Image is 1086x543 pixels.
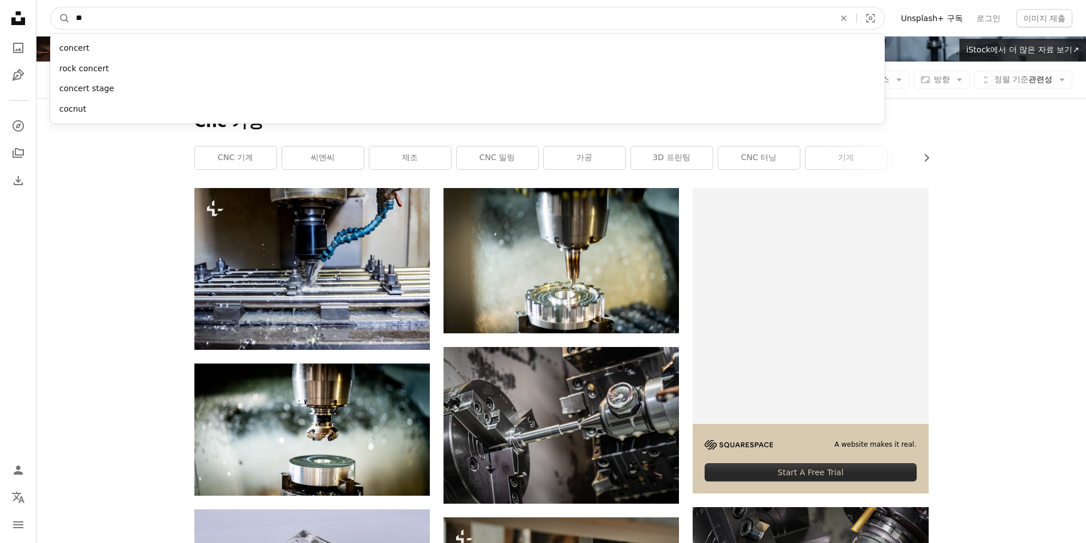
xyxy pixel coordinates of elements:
[7,36,30,59] a: 사진
[444,255,679,266] a: 금속 조각을 절단하는 기계
[194,188,430,350] img: CNC 밀링 머신은 파이프에 구멍을 뚫습니다.
[705,440,773,450] img: file-1705255347840-230a6ab5bca9image
[1016,9,1072,27] button: 이미지 제출
[970,9,1007,27] a: 로그인
[857,7,884,29] button: 시각적 검색
[444,420,679,430] a: 기계의 클로즈업
[806,146,887,169] a: 기계
[718,146,800,169] a: CNC 터닝
[544,146,625,169] a: 가공
[195,146,276,169] a: CNC 기계
[50,99,885,120] div: cocnut
[282,146,364,169] a: 씨엔씨
[7,169,30,192] a: 다운로드 내역
[457,146,538,169] a: CNC 밀링
[7,142,30,165] a: 컬렉션
[7,64,30,87] a: 일러스트
[194,424,430,435] a: 금속 조각을 절단하는 기계
[194,264,430,274] a: CNC 밀링 머신은 파이프에 구멍을 뚫습니다.
[916,146,929,169] button: 목록을 오른쪽으로 스크롤
[893,146,974,169] a: 회색
[994,74,1052,85] span: 관련성
[974,71,1072,89] button: 정렬 기준관련성
[831,7,856,29] button: 삭제
[444,188,679,333] img: 금속 조각을 절단하는 기계
[934,75,950,84] span: 방향
[914,71,970,89] button: 방향
[835,440,917,450] span: A website makes it real.
[966,45,1079,54] span: iStock에서 더 많은 자료 보기 ↗
[693,188,928,493] a: A website makes it real.Start A Free Trial
[50,7,885,30] form: 사이트 전체에서 이미지 찾기
[369,146,451,169] a: 제조
[51,7,70,29] button: Unsplash 검색
[194,364,430,496] img: 금속 조각을 절단하는 기계
[7,7,30,32] a: 홈 — Unsplash
[444,347,679,504] img: 기계의 클로즈업
[894,9,969,27] a: Unsplash+ 구독
[50,38,885,59] div: concert
[7,486,30,509] button: 언어
[994,75,1028,84] span: 정렬 기준
[50,79,885,99] div: concert stage
[631,146,713,169] a: 3D 프린팅
[7,459,30,481] a: 로그인 / 가입
[7,513,30,536] button: 메뉴
[7,115,30,137] a: 탐색
[959,39,1086,62] a: iStock에서 더 많은 자료 보기↗
[50,59,885,79] div: rock concert
[705,463,916,481] div: Start A Free Trial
